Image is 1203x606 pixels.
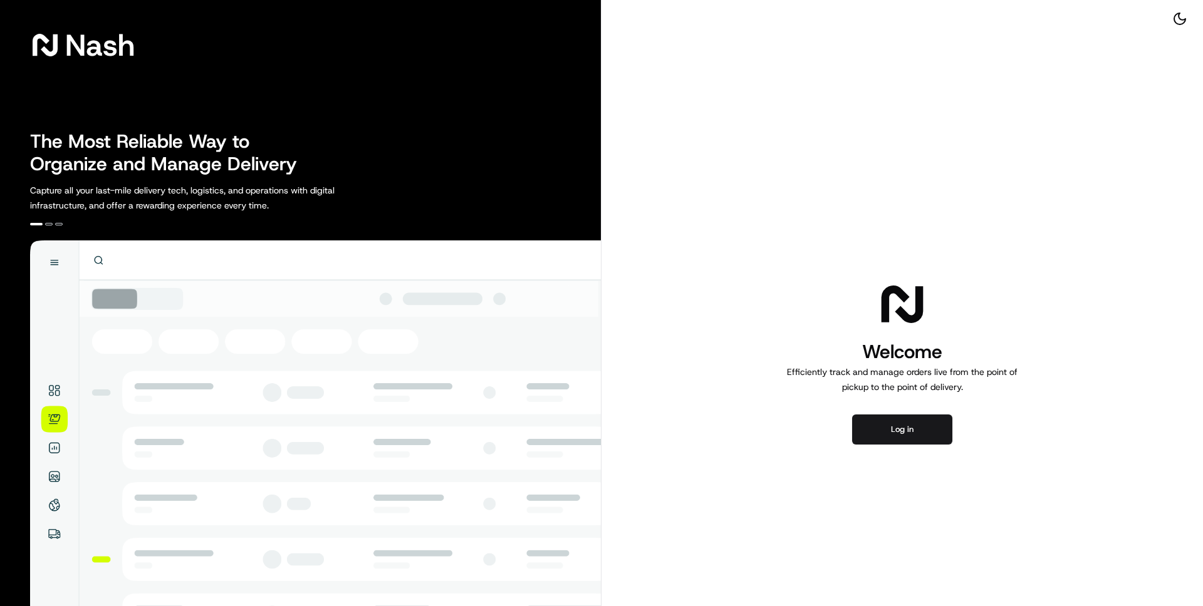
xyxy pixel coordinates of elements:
h1: Welcome [782,339,1023,364]
button: Log in [852,414,952,444]
p: Capture all your last-mile delivery tech, logistics, and operations with digital infrastructure, ... [30,183,391,213]
h2: The Most Reliable Way to Organize and Manage Delivery [30,130,311,175]
span: Nash [65,33,135,58]
p: Efficiently track and manage orders live from the point of pickup to the point of delivery. [782,364,1023,394]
